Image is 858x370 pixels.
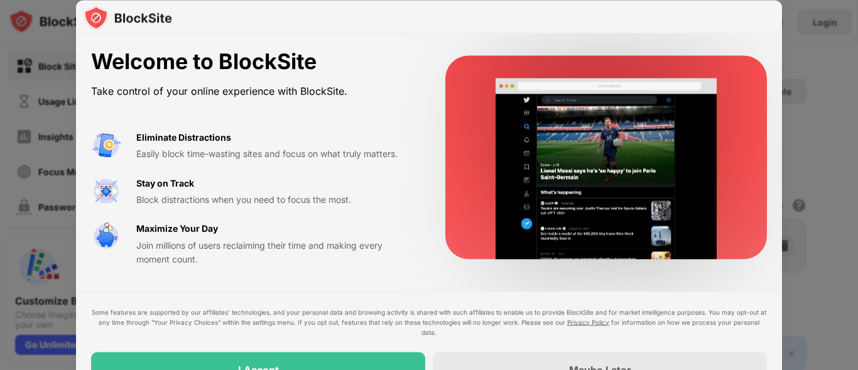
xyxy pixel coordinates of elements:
div: Eliminate Distractions [136,130,231,144]
div: Easily block time-wasting sites and focus on what truly matters. [136,147,415,161]
div: Block distractions when you need to focus the most. [136,192,415,206]
img: value-focus.svg [91,176,121,206]
a: Privacy Policy [567,318,609,325]
img: logo-blocksite.svg [84,5,172,30]
div: Stay on Track [136,176,194,190]
div: Some features are supported by our affiliates’ technologies, and your personal data and browsing ... [91,307,767,337]
img: value-safe-time.svg [91,222,121,252]
div: Maximize Your Day [136,222,218,236]
div: Take control of your online experience with BlockSite. [91,82,415,100]
div: Join millions of users reclaiming their time and making every moment count. [136,238,415,266]
div: Welcome to BlockSite [91,49,415,75]
img: value-avoid-distractions.svg [91,130,121,160]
